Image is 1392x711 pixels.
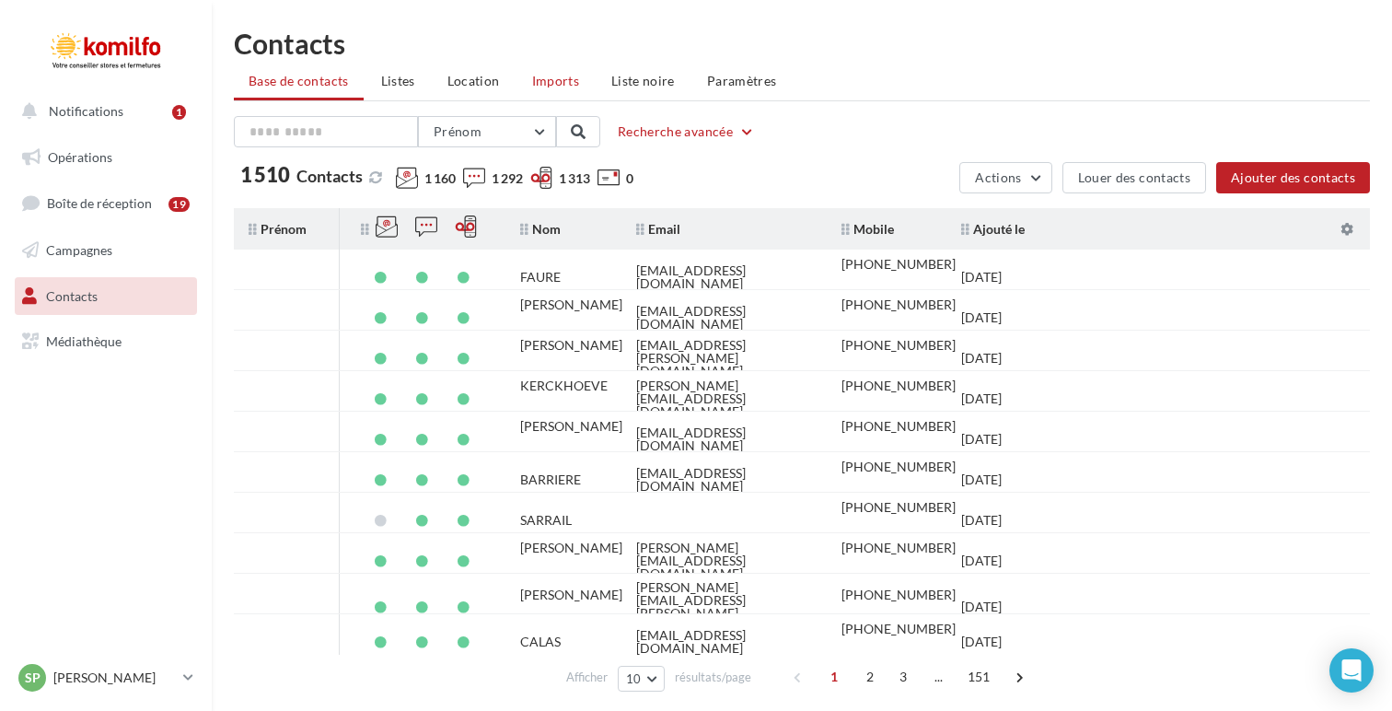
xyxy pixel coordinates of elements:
a: Boîte de réception19 [11,183,201,223]
span: Paramètres [707,73,777,88]
div: [EMAIL_ADDRESS][DOMAIN_NAME] [636,467,812,493]
div: [DATE] [961,311,1002,324]
button: Notifications 1 [11,92,193,131]
div: [EMAIL_ADDRESS][DOMAIN_NAME] [636,264,812,290]
span: Contacts [296,166,363,186]
div: [DATE] [961,514,1002,527]
div: [PERSON_NAME][EMAIL_ADDRESS][PERSON_NAME][DOMAIN_NAME] [636,581,812,633]
div: FAURE [520,271,561,284]
span: Prénom [249,221,307,237]
span: Prénom [434,123,481,139]
button: Prénom [418,116,556,147]
div: [DATE] [961,271,1002,284]
div: [EMAIL_ADDRESS][DOMAIN_NAME] [636,305,812,331]
div: [PHONE_NUMBER] [841,501,956,514]
div: [PHONE_NUMBER] [841,339,956,352]
span: 2 [855,662,885,692]
button: Actions [959,162,1051,193]
span: 1 292 [492,169,523,188]
div: BARRIERE [520,473,581,486]
span: 3 [888,662,918,692]
div: 1 [172,105,186,120]
button: Ajouter des contacts [1216,162,1370,193]
span: 1 313 [559,169,590,188]
div: [PERSON_NAME] [520,298,622,311]
div: [PERSON_NAME] [520,542,622,554]
span: Médiathèque [46,333,122,349]
h1: Contacts [234,29,1370,57]
div: [DATE] [961,392,1002,405]
span: Opérations [48,149,112,165]
span: 10 [626,671,642,686]
div: [PERSON_NAME] [520,589,622,601]
div: Open Intercom Messenger [1329,648,1374,693]
div: [PHONE_NUMBER] [841,379,956,392]
div: [PHONE_NUMBER] [841,623,956,635]
span: Mobile [841,221,894,237]
span: 1 160 [424,169,456,188]
div: [DATE] [961,554,1002,567]
div: [PHONE_NUMBER] [841,460,956,473]
div: [PERSON_NAME] [520,339,622,352]
span: Ajouté le [961,221,1025,237]
div: SARRAIL [520,514,572,527]
span: Listes [381,73,415,88]
span: Actions [975,169,1021,185]
div: [DATE] [961,473,1002,486]
div: [PHONE_NUMBER] [841,258,956,271]
span: 1 510 [240,165,290,185]
span: Notifications [49,103,123,119]
div: [EMAIL_ADDRESS][DOMAIN_NAME] [636,426,812,452]
span: 151 [960,662,998,692]
button: 10 [618,666,665,692]
span: Afficher [566,669,608,686]
div: [PERSON_NAME] [520,420,622,433]
div: [PHONE_NUMBER] [841,298,956,311]
span: Email [636,221,680,237]
a: Médiathèque [11,322,201,361]
div: 19 [168,197,190,212]
div: [DATE] [961,635,1002,648]
div: CALAS [520,635,561,648]
a: Opérations [11,138,201,177]
a: Contacts [11,277,201,316]
button: Recherche avancée [610,121,762,143]
div: [PHONE_NUMBER] [841,589,956,601]
div: [PERSON_NAME][EMAIL_ADDRESS][DOMAIN_NAME] [636,542,812,580]
span: Nom [520,221,561,237]
span: 0 [626,169,633,188]
div: [EMAIL_ADDRESS][PERSON_NAME][DOMAIN_NAME] [636,339,812,378]
div: [DATE] [961,352,1002,365]
div: [EMAIL_ADDRESS][DOMAIN_NAME] [636,629,812,655]
span: Imports [532,73,579,88]
div: [DATE] [961,433,1002,446]
a: Campagnes [11,231,201,270]
span: ... [924,662,954,692]
a: SP [PERSON_NAME] [15,660,197,695]
span: Liste noire [611,73,675,88]
span: Location [447,73,500,88]
div: [PHONE_NUMBER] [841,420,956,433]
span: 1 [819,662,849,692]
span: résultats/page [675,669,751,686]
div: KERCKHOEVE [520,379,608,392]
span: Contacts [46,287,98,303]
span: Campagnes [46,242,112,258]
button: Louer des contacts [1062,162,1206,193]
div: [PERSON_NAME][EMAIL_ADDRESS][DOMAIN_NAME] [636,379,812,418]
div: [PHONE_NUMBER] [841,542,956,554]
span: SP [25,669,41,687]
p: [PERSON_NAME] [53,669,176,687]
div: [DATE] [961,600,1002,613]
span: Boîte de réception [47,195,152,211]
